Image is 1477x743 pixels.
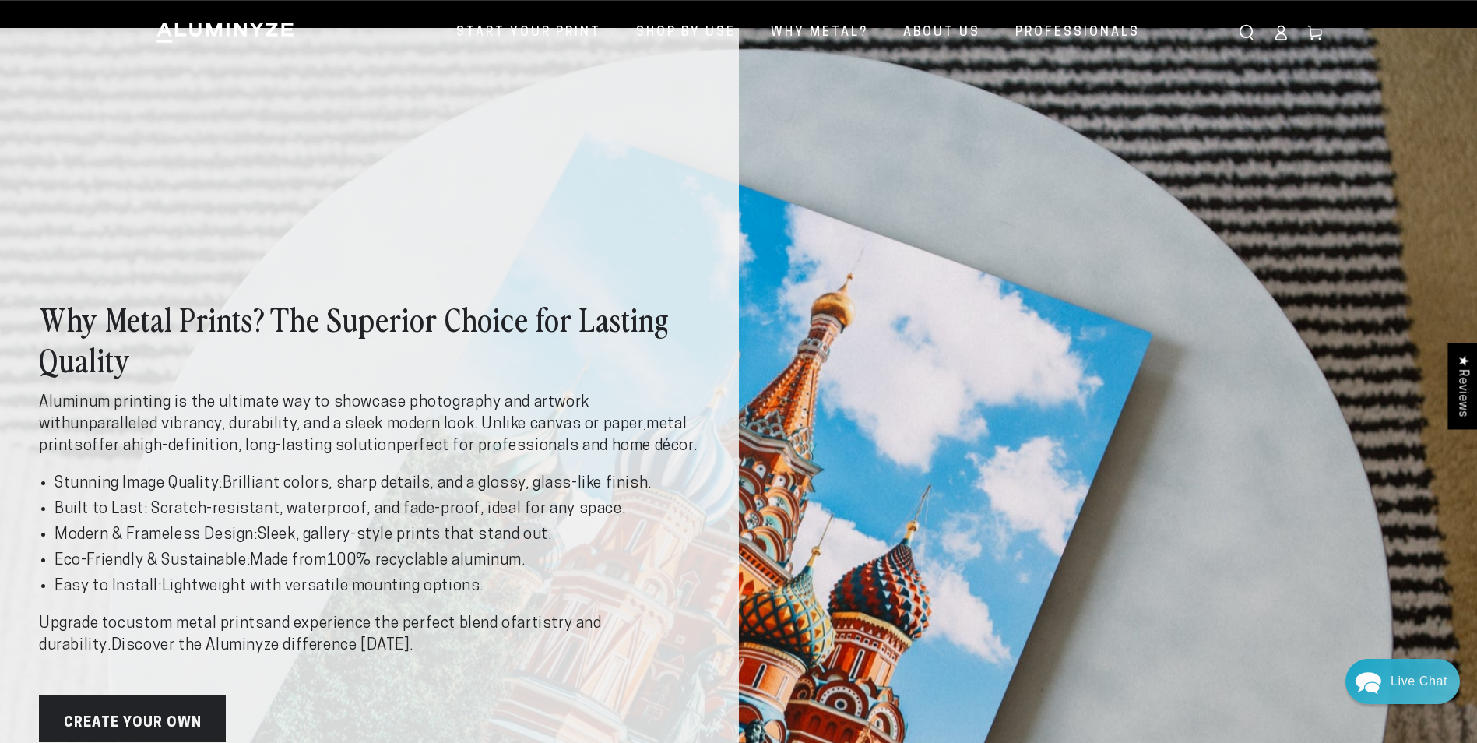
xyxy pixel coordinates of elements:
[155,21,295,44] img: Aluminyze
[151,502,480,517] strong: Scratch-resistant, waterproof, and fade-proof
[55,473,700,495] li: Brilliant colors, sharp details, and a glossy, glass-like finish.
[70,417,474,432] strong: unparalleled vibrancy, durability, and a sleek modern look
[55,476,223,491] strong: Stunning Image Quality:
[39,695,226,742] a: Create Your Own
[55,502,147,517] strong: Built to Last:
[1447,343,1477,429] div: Click to open Judge.me floating reviews tab
[39,298,700,379] h2: Why Metal Prints? The Superior Choice for Lasting Quality
[55,550,700,572] li: Made from .
[759,12,880,54] a: Why Metal?
[1004,12,1152,54] a: Professionals
[1229,16,1264,50] summary: Search our site
[132,438,396,454] strong: high-definition, long-lasting solution
[39,613,700,657] p: Upgrade to and experience the perfect blend of .
[1345,659,1460,704] div: Chat widget toggle
[456,22,601,44] span: Start Your Print
[636,22,736,44] span: Shop By Use
[39,616,602,653] strong: artistry and durability
[1391,659,1447,704] div: Contact Us Directly
[1015,22,1140,44] span: Professionals
[445,12,613,54] a: Start Your Print
[118,616,264,632] strong: custom metal prints
[55,553,250,569] strong: Eco-Friendly & Sustainable:
[771,22,868,44] span: Why Metal?
[624,12,747,54] a: Shop By Use
[39,392,700,457] p: Aluminum printing is the ultimate way to showcase photography and artwork with . Unlike canvas or...
[55,524,700,546] li: Sleek, gallery-style prints that stand out.
[111,638,413,653] strong: Discover the Aluminyze difference [DATE].
[891,12,992,54] a: About Us
[55,579,162,594] strong: Easy to Install:
[55,576,700,597] li: Lightweight with versatile mounting options.
[327,553,522,569] strong: 100% recyclable aluminum
[55,527,258,543] strong: Modern & Frameless Design:
[55,498,700,520] li: , ideal for any space.
[903,22,980,44] span: About Us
